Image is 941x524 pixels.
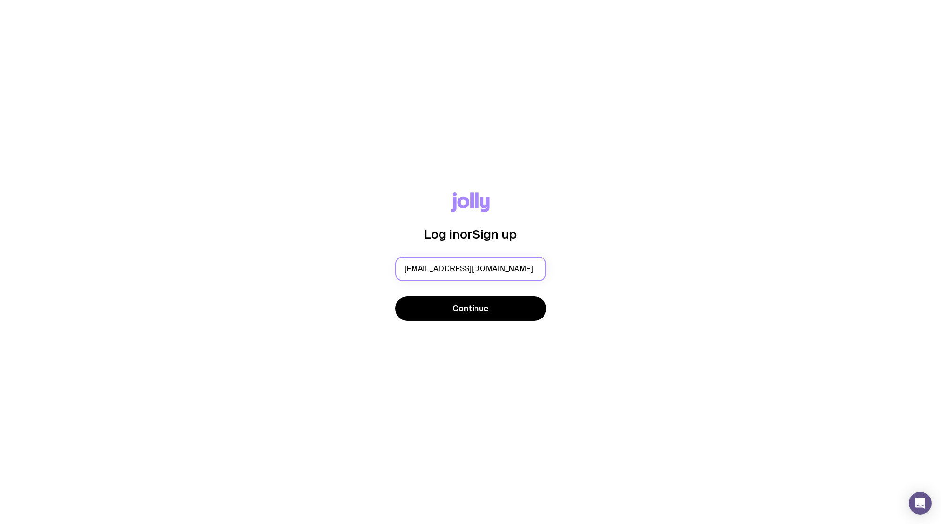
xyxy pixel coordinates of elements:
span: Continue [452,303,489,314]
div: Open Intercom Messenger [909,492,932,515]
button: Continue [395,296,546,321]
input: you@email.com [395,257,546,281]
span: Sign up [473,227,517,241]
span: or [460,227,473,241]
span: Log in [424,227,460,241]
